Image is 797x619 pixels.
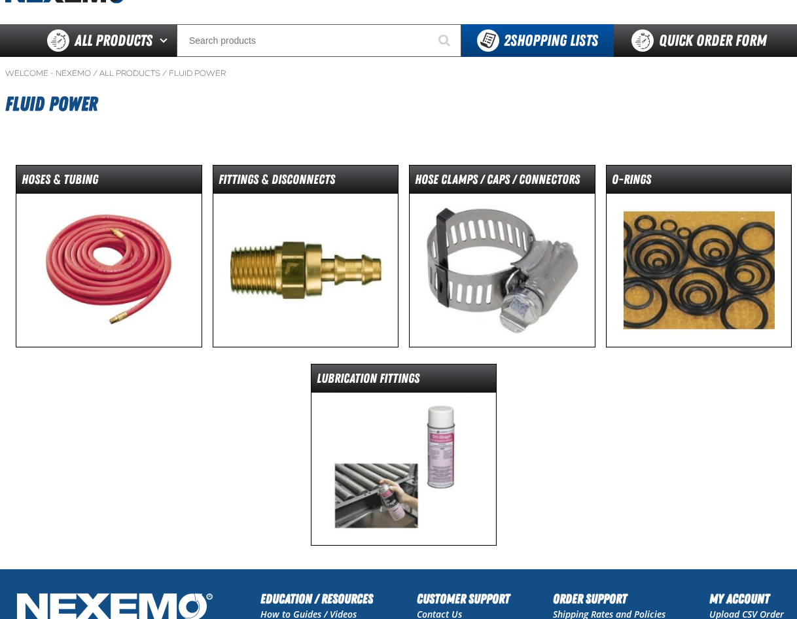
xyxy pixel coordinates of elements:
[606,165,792,347] a: O-Rings
[99,68,160,79] a: All Products
[213,165,399,347] a: Fittings & Disconnects
[311,364,497,546] a: Lubrication Fittings
[504,31,598,50] span: Shopping Lists
[410,194,595,347] img: Hose Clamps / Caps / Connectors
[260,589,373,609] h2: Education / Resources
[16,194,202,347] img: Hoses & Tubing
[410,171,595,194] dt: Hose Clamps / Caps / Connectors
[409,165,595,347] a: Hose Clamps / Caps / Connectors
[429,24,461,57] button: Start Searching
[93,68,97,79] span: /
[553,589,665,609] h2: Order Support
[417,589,510,609] h2: Customer Support
[5,68,91,79] a: Welcome - Nexemo
[311,393,497,546] img: Lubrication Fittings
[177,24,461,57] input: Search
[16,165,202,347] a: Hoses & Tubing
[5,86,792,122] h1: Fluid Power
[709,589,784,609] h2: My Account
[213,194,398,347] img: Fittings & Disconnects
[16,171,202,194] dt: Hoses & Tubing
[169,68,226,79] a: Fluid Power
[607,194,792,347] img: O-Rings
[504,31,510,50] strong: 2
[607,171,792,194] dt: O-Rings
[162,68,167,79] span: /
[75,29,152,52] span: All Products
[5,68,792,79] nav: Breadcrumbs
[614,24,791,57] a: Quick Order Form
[311,370,497,393] dt: Lubrication Fittings
[213,171,398,194] dt: Fittings & Disconnects
[155,24,177,57] button: Open All Products pages
[461,24,614,57] button: You have 2 Shopping Lists. Open to view details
